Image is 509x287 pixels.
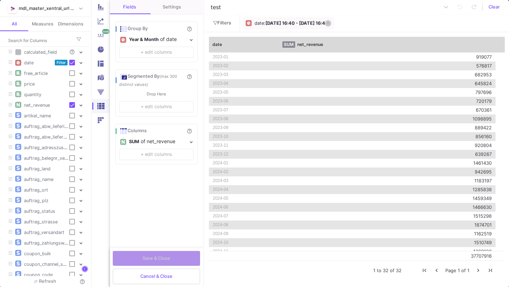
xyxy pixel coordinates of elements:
span: 1466630 [473,204,492,210]
span: auftrag_belegnr_xentral [21,156,77,161]
div: 670,360.6712 [279,106,496,115]
span: Page [445,268,456,273]
div: 2023-11 [209,141,279,150]
div: Measures [32,21,53,27]
div: 1,162,518.6368 [279,229,496,238]
div: 2024-11 [209,247,279,256]
div: SUM [129,136,139,147]
span: auftrag_strasse [21,219,60,224]
span: auftrag_versandart [21,230,67,235]
div: 37,707,916.0658 [279,251,496,260]
div: net_revenue [297,42,323,47]
div: 2023-10 [213,134,228,139]
span: Drop Here [147,91,166,97]
div: 1,459,348.9534 [279,194,496,203]
span: 1510749 [474,240,492,245]
span: to [377,268,381,273]
span: Refresh [34,279,57,284]
mat-expansion-panel-header: SUMof net_revenue [119,136,194,147]
div: of net_revenue [141,139,187,144]
div: 2023-07 [209,106,279,115]
span: 682953 [475,72,492,77]
div: 2023-07 [213,107,228,113]
div: 2024-09 [213,231,228,236]
div: 2023-04 [213,81,228,86]
div: 2023-01 [209,53,279,61]
div: 2024-10 [209,238,279,247]
div: 2024-08 [209,221,279,229]
div: 856,160.1528 [279,132,496,141]
div: Filter [55,60,68,65]
button: Filters [205,14,240,32]
mat-icon: help_outline [78,277,87,286]
div: 2023-02 [213,63,228,69]
span: net_revenue [21,102,53,108]
span: 1098895 [473,116,492,122]
span: 1 [467,268,469,273]
div: 720,178.8135 [279,97,496,106]
div: 2023-08 [209,115,279,123]
div: 797,695.5488 [279,88,496,97]
span: calculated_field [21,49,60,55]
span: auftrag_ort [21,187,51,193]
div: 2024-07 [213,213,228,219]
div: Last Page [487,267,493,274]
div: 1,183,196.6666 [279,176,496,185]
div: 2023-05 [213,90,228,95]
span: 1369128 [473,248,492,254]
span: auftrag_status [21,209,58,214]
div: 2023-08 [213,116,228,122]
span: free_article [21,71,51,76]
div: Previous Page [433,267,440,274]
div: 2024-03 [213,178,228,183]
div: Dimensions [58,21,83,27]
div: 2023-06 [209,97,279,106]
div: 942,695.3869 [279,168,496,176]
div: 1,461,430.3838 [279,159,496,168]
div: 645,824.3267 [279,79,496,88]
div: 2023-12 [213,152,228,157]
span: 720179 [476,98,492,104]
div: 1,874,701.3329 [279,221,496,229]
b: [DATE] 16:40 - [DATE] 16:40 [265,20,328,26]
span: Filters [213,20,232,25]
div: First Page [421,267,428,274]
div: All [12,21,17,27]
span: auftrag_adresszusatz [21,145,73,150]
div: 1,098,894.6439 [279,115,496,123]
y42-pane-control-button: Columns [82,266,88,272]
img: Segmented By icon [119,72,128,81]
span: 639267 [475,151,492,157]
img: Columns icon [119,127,128,135]
span: coupon_code [21,272,55,277]
mat-icon: help_outline [68,48,76,56]
button: date:[DATE] 16:40 - [DATE] 16:40 [243,17,334,29]
div: 2024-06 [213,205,228,210]
div: Year & Month [129,34,159,45]
span: + edit columns [141,49,172,55]
span: 645824 [475,81,492,86]
div: mdl_master_xentral_url - tbl_master_xentral_url_pre [19,3,76,14]
div: 1,285,838.2483 [279,185,496,194]
div: Settings [163,4,181,10]
mat-icon: help_outline [185,25,194,33]
div: 682,952.7953 [279,70,496,79]
div: 2024-10 [213,240,228,245]
span: of [390,268,394,273]
div: 2024-11 [213,249,228,254]
div: Group By [119,25,182,33]
div: 2024-02 [209,168,279,176]
div: 920,804.4930 [279,141,496,150]
span: coupon_bulk [21,251,54,256]
span: auftrag_name [21,177,56,182]
div: 1,515,298.0009 [279,212,496,221]
span: auftrag_abw_lieferland [21,124,75,129]
span: 1874701 [474,222,492,228]
img: Group By icon [119,25,128,33]
div: 2023-01 [213,54,228,60]
span: date [21,60,36,65]
div: 2024-05 [213,196,228,201]
mat-icon: help_outline [185,72,194,81]
span: 32 [396,268,402,273]
div: of date [160,36,187,42]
